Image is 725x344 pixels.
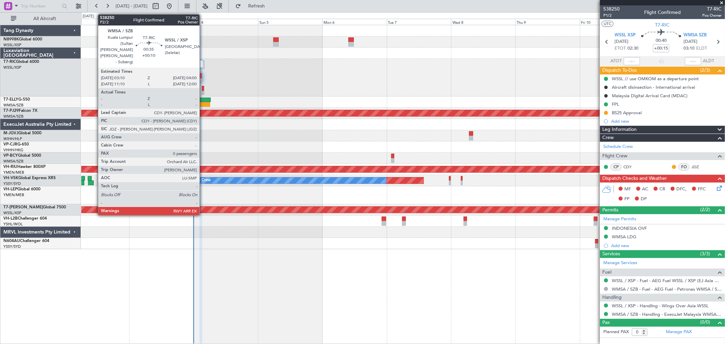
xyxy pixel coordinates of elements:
div: WSSL // use OMKOM as a departure point [612,76,699,82]
input: Trip Number [21,1,60,11]
span: (2/2) [701,206,710,213]
a: Manage PAX [666,329,692,336]
span: Crew [602,134,614,142]
span: 00:40 [656,37,667,44]
a: WSSL/XSP [3,210,21,216]
span: Refresh [242,4,271,8]
span: Flight Crew [602,152,627,160]
span: T7-[PERSON_NAME] [3,205,43,209]
a: VH-RIUHawker 800XP [3,165,46,169]
span: DFC, [676,186,687,193]
a: Manage Services [603,260,637,266]
a: Schedule Crew [603,143,633,150]
span: FFC [698,186,706,193]
span: ELDT [696,45,707,52]
div: FPL [612,101,619,107]
span: VH-VSK [3,176,18,180]
div: Sat 4 [193,19,258,25]
a: T7-PJ29Falcon 7X [3,109,37,113]
div: Sun 5 [258,19,322,25]
span: VP-BCY [3,154,18,158]
a: WMSA / SZB - Handling - ExecuJet Malaysia WMSA / SZB [612,311,722,317]
div: WMSA LDG [612,234,636,240]
span: 538250 [603,5,620,13]
a: WMSA/SZB [3,159,23,164]
button: All Aircraft [7,13,74,24]
a: T7-[PERSON_NAME]Global 7500 [3,205,66,209]
span: M-JGVJ [3,131,18,135]
span: MF [624,186,631,193]
a: WSSL / XSP - Handling - Wings Over Asia WSSL [612,303,709,309]
label: Planned PAX [603,329,629,336]
a: WIHH/HLP [3,136,22,141]
span: 02:30 [628,45,639,52]
span: (0/0) [701,319,710,326]
a: Manage Permits [603,216,636,223]
span: T7-PJ29 [3,109,19,113]
span: ATOT [611,58,622,65]
a: CDY [623,164,639,170]
span: T7-RIC [3,60,16,64]
a: YMEN/MEB [3,170,24,175]
div: Tue 7 [387,19,451,25]
a: VP-BCYGlobal 5000 [3,154,41,158]
span: Dispatch To-Dos [602,67,637,74]
div: Fri 10 [580,19,644,25]
a: YSHL/WOL [3,222,23,227]
span: T7-RIC [702,5,722,13]
div: [DATE] [83,14,94,19]
span: Services [602,250,620,258]
a: YMEN/MEB [3,192,24,197]
div: BS25 Approval [612,110,642,116]
a: VHHH/HKG [3,148,23,153]
div: Aircraft disinsection - International arrival [612,84,695,90]
a: WMSA/SZB [3,114,23,119]
a: VH-VSKGlobal Express XRS [3,176,56,180]
a: N8998KGlobal 6000 [3,37,42,41]
a: N604AUChallenger 604 [3,239,49,243]
span: [DATE] - [DATE] [116,3,148,9]
div: Thu 2 [65,19,129,25]
span: WMSA SZB [684,32,707,39]
div: No Crew [195,175,211,186]
span: VP-CJR [3,142,17,147]
a: M-JGVJGlobal 5000 [3,131,41,135]
span: Handling [602,294,622,302]
span: Permits [602,206,618,214]
span: CR [659,186,665,193]
span: ETOT [615,45,626,52]
span: N604AU [3,239,20,243]
a: T7-ELLYG-550 [3,98,30,102]
span: Pax [602,319,610,327]
span: (3/3) [701,250,710,257]
span: Dispatch Checks and Weather [602,175,667,183]
a: VH-L2BChallenger 604 [3,217,47,221]
button: Refresh [232,1,273,12]
span: AC [642,186,648,193]
a: YSSY/SYD [3,244,21,249]
div: Add new [611,118,722,124]
a: WSSL/XSP [3,42,21,48]
span: [DATE] [615,38,629,45]
span: ALDT [703,58,714,65]
span: DP [641,196,647,203]
div: Fri 3 [129,19,193,25]
span: P1/2 [603,13,620,18]
span: VH-L2B [3,217,18,221]
a: WMSA / SZB - Fuel - AEG Fuel - Petronas WMSA / SZB (EJ Asia Only) [612,286,722,292]
span: Pos Owner [702,13,722,18]
a: VP-CJRG-650 [3,142,29,147]
a: YSSY/SYD [3,181,21,186]
span: VH-LEP [3,187,17,191]
span: VH-RIU [3,165,17,169]
a: WMSA/SZB [3,103,23,108]
span: (2/3) [701,67,710,74]
span: T7-ELLY [3,98,18,102]
input: --:-- [624,57,640,65]
div: INDONESIA OVF [612,225,647,231]
div: CP [610,163,622,171]
span: N8998K [3,37,19,41]
button: UTC [602,21,614,27]
span: All Aircraft [18,16,72,21]
span: FP [624,196,629,203]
